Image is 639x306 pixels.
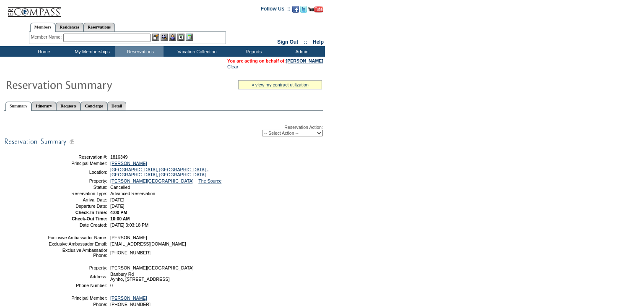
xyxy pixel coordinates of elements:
a: [PERSON_NAME] [110,296,147,301]
img: b_edit.gif [152,34,159,41]
strong: Check-Out Time: [72,216,107,221]
a: Concierge [81,102,107,110]
a: [PERSON_NAME] [286,58,323,63]
td: Follow Us :: [261,5,291,15]
img: Follow us on Twitter [300,6,307,13]
a: Sign Out [277,39,298,45]
td: Exclusive Ambassador Phone: [47,248,107,258]
a: [GEOGRAPHIC_DATA], [GEOGRAPHIC_DATA] - [GEOGRAPHIC_DATA], [GEOGRAPHIC_DATA] [110,167,208,177]
div: Member Name: [31,34,63,41]
td: Arrival Date: [47,197,107,202]
td: Reservation Type: [47,191,107,196]
span: [DATE] 3:03:18 PM [110,222,148,228]
td: Reports [229,46,277,57]
img: View [161,34,168,41]
a: [PERSON_NAME][GEOGRAPHIC_DATA] [110,178,194,183]
img: b_calculator.gif [186,34,193,41]
strong: Check-In Time: [75,210,107,215]
a: Reservations [83,23,115,31]
td: Home [19,46,67,57]
td: Reservations [115,46,164,57]
img: Impersonate [169,34,176,41]
a: Itinerary [31,102,56,110]
img: subTtlResSummary.gif [4,136,256,147]
a: Members [30,23,56,32]
span: :: [304,39,307,45]
td: Property: [47,178,107,183]
span: You are acting on behalf of: [227,58,323,63]
span: 10:00 AM [110,216,130,221]
td: Exclusive Ambassador Name: [47,235,107,240]
td: Reservation #: [47,154,107,160]
a: Requests [56,102,81,110]
span: [EMAIL_ADDRESS][DOMAIN_NAME] [110,241,186,246]
span: [PERSON_NAME][GEOGRAPHIC_DATA] [110,265,194,270]
td: Principal Member: [47,161,107,166]
td: Vacation Collection [164,46,229,57]
span: [DATE] [110,197,125,202]
td: My Memberships [67,46,115,57]
a: Subscribe to our YouTube Channel [308,8,323,13]
td: Exclusive Ambassador Email: [47,241,107,246]
td: Departure Date: [47,204,107,209]
td: Principal Member: [47,296,107,301]
div: Reservation Action: [4,125,323,136]
a: » view my contract utilization [252,82,309,87]
span: [PERSON_NAME] [110,235,147,240]
a: Summary [5,102,31,111]
span: [PHONE_NUMBER] [110,250,151,255]
a: Help [313,39,324,45]
a: Clear [227,64,238,69]
td: Property: [47,265,107,270]
td: Admin [277,46,325,57]
span: [DATE] [110,204,125,209]
td: Location: [47,167,107,177]
span: 0 [110,283,113,288]
span: Cancelled [110,185,130,190]
img: Reservaton Summary [5,76,173,93]
a: Residences [55,23,83,31]
span: Banbury Rd Aynho, [STREET_ADDRESS] [110,272,169,282]
td: Phone Number: [47,283,107,288]
a: Detail [107,102,127,110]
img: Subscribe to our YouTube Channel [308,6,323,13]
a: Follow us on Twitter [300,8,307,13]
span: 4:00 PM [110,210,127,215]
td: Status: [47,185,107,190]
td: Date Created: [47,222,107,228]
span: Advanced Reservation [110,191,155,196]
a: Become our fan on Facebook [292,8,299,13]
img: Reservations [177,34,184,41]
a: [PERSON_NAME] [110,161,147,166]
span: 1816349 [110,154,128,160]
td: Address: [47,272,107,282]
a: The Source [198,178,221,183]
img: Become our fan on Facebook [292,6,299,13]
